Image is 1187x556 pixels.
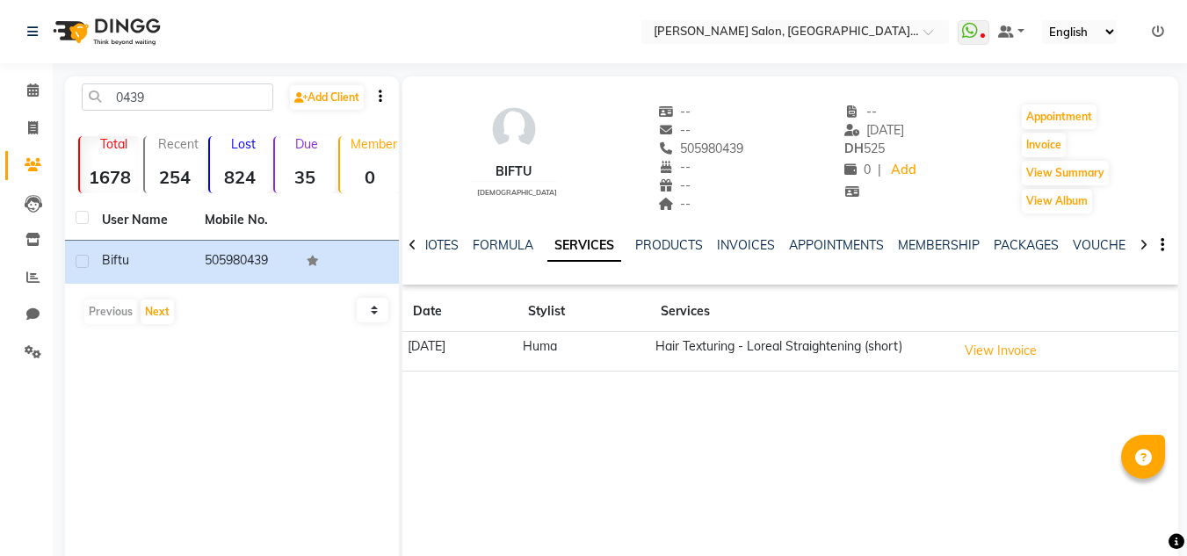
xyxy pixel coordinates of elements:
[290,85,364,110] a: Add Client
[470,162,557,181] div: Biftu
[194,241,297,284] td: 505980439
[87,136,140,152] p: Total
[488,103,540,155] img: avatar
[1113,486,1169,538] iframe: chat widget
[650,332,952,372] td: Hair Texturing - Loreal Straightening (short)
[658,122,691,138] span: --
[402,292,517,332] th: Date
[217,136,270,152] p: Lost
[658,141,744,156] span: 505980439
[957,337,1045,365] button: View Invoice
[1022,161,1109,185] button: View Summary
[152,136,205,152] p: Recent
[210,166,270,188] strong: 824
[1022,189,1092,213] button: View Album
[1022,133,1066,157] button: Invoice
[141,300,174,324] button: Next
[635,237,703,253] a: PRODUCTS
[844,162,871,177] span: 0
[658,177,691,193] span: --
[347,136,400,152] p: Member
[1073,237,1142,253] a: VOUCHERS
[80,166,140,188] strong: 1678
[518,292,650,332] th: Stylist
[844,141,864,156] span: DH
[82,83,273,111] input: Search by Name/Mobile/Email/Code
[91,200,194,241] th: User Name
[658,196,691,212] span: --
[898,237,980,253] a: MEMBERSHIP
[789,237,884,253] a: APPOINTMENTS
[473,237,533,253] a: FORMULA
[658,104,691,119] span: --
[844,104,878,119] span: --
[888,158,919,183] a: Add
[547,230,621,262] a: SERVICES
[340,166,400,188] strong: 0
[45,7,165,56] img: logo
[518,332,650,372] td: Huma
[994,237,1059,253] a: PACKAGES
[844,141,885,156] span: 525
[844,122,905,138] span: [DATE]
[717,237,775,253] a: INVOICES
[194,200,297,241] th: Mobile No.
[275,166,335,188] strong: 35
[1022,105,1097,129] button: Appointment
[402,332,517,372] td: [DATE]
[279,136,335,152] p: Due
[102,252,129,268] span: Biftu
[477,188,557,197] span: [DEMOGRAPHIC_DATA]
[419,237,459,253] a: NOTES
[878,161,881,179] span: |
[650,292,952,332] th: Services
[145,166,205,188] strong: 254
[658,159,691,175] span: --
